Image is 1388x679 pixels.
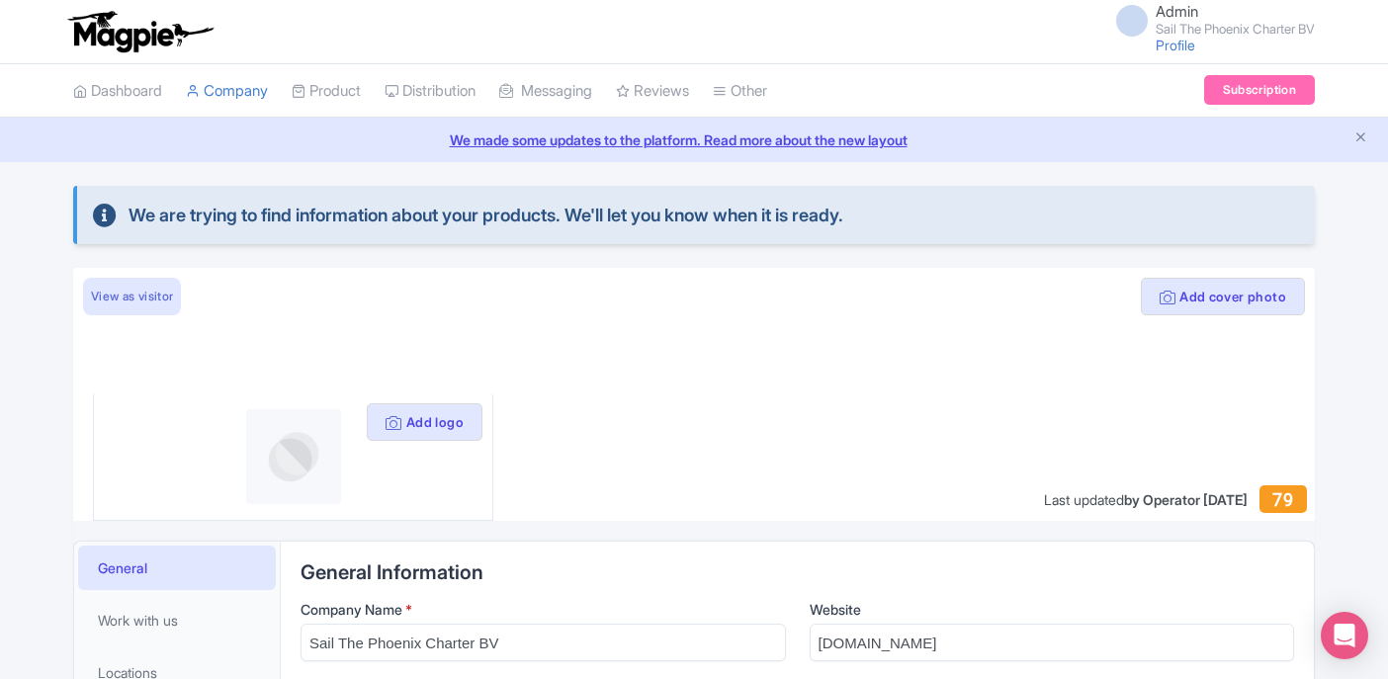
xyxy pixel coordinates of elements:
span: General [98,557,147,578]
span: We are trying to find information about your products. We'll let you know when it is ready. [129,202,843,228]
a: Profile [1156,37,1195,53]
span: Admin [1156,2,1198,21]
span: by Operator [DATE] [1124,491,1248,508]
a: Company [186,64,268,119]
span: Website [810,601,861,618]
a: We made some updates to the platform. Read more about the new layout [12,129,1376,150]
div: Open Intercom Messenger [1321,612,1368,659]
div: Last updated [1044,489,1248,510]
button: Add cover photo [1141,278,1305,315]
a: View as visitor [83,278,181,315]
a: Dashboard [73,64,162,119]
span: Company Name [301,601,402,618]
a: Distribution [385,64,476,119]
a: Work with us [78,598,276,642]
a: Other [713,64,767,119]
small: Sail The Phoenix Charter BV [1156,23,1315,36]
img: profile-logo-d1a8e230fb1b8f12adc913e4f4d7365c.png [246,409,341,504]
h2: General Information [301,561,1294,583]
a: Product [292,64,361,119]
span: 79 [1272,489,1293,510]
a: General [78,546,276,590]
button: Add logo [367,403,482,441]
img: logo-ab69f6fb50320c5b225c76a69d11143b.png [63,10,217,53]
a: Admin Sail The Phoenix Charter BV [1104,4,1315,36]
button: Close announcement [1353,127,1368,150]
a: Subscription [1204,75,1315,105]
a: Messaging [499,64,592,119]
a: Reviews [616,64,689,119]
span: Work with us [98,610,178,631]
